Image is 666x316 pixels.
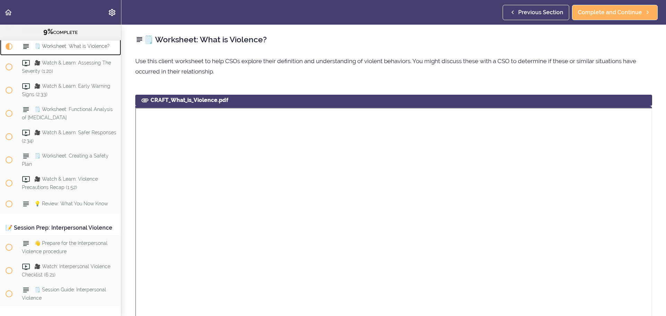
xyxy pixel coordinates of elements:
span: 🗒️ Session Guide: Interpersonal Violence [22,287,106,300]
span: 💡 Review: What You Now Know [34,201,108,206]
span: 🎥 Watch: Interpersonal Violence Checklist (6:21) [22,264,110,277]
svg: Settings Menu [108,8,116,17]
span: 🗒️ Worksheet: What is Violence? [34,44,110,49]
div: CRAFT_What_is_Violence.pdf [135,95,652,106]
span: 9% [43,27,53,36]
a: Complete and Continue [572,5,658,20]
span: 👋 Prepare for the Interpersonal Violence procedure [22,240,108,254]
span: Previous Section [518,8,563,17]
span: Complete and Continue [578,8,642,17]
span: 🗒️ Worksheet: Functional Analysis of [MEDICAL_DATA] [22,106,113,120]
span: 🎥 Watch & Learn: Early Warning Signs (2:33) [22,84,110,97]
span: 🎥 Watch & Learn: Assessing The Severity (1:20) [22,60,111,74]
svg: Back to course curriculum [4,8,12,17]
span: 🎥 Watch & Learn: Safer Responses (2:34) [22,130,116,143]
p: Use this client worksheet to help CSOs explore their definition and understanding of violent beha... [135,56,652,77]
a: Previous Section [503,5,569,20]
h2: 🗒️ Worksheet: What is Violence? [135,34,652,45]
span: 🎥 Watch & Learn: Violence Precautions Recap (1:52) [22,176,98,190]
div: COMPLETE [9,27,112,36]
span: 🗒️ Worksheet: Creating a Safety Plan [22,153,109,166]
